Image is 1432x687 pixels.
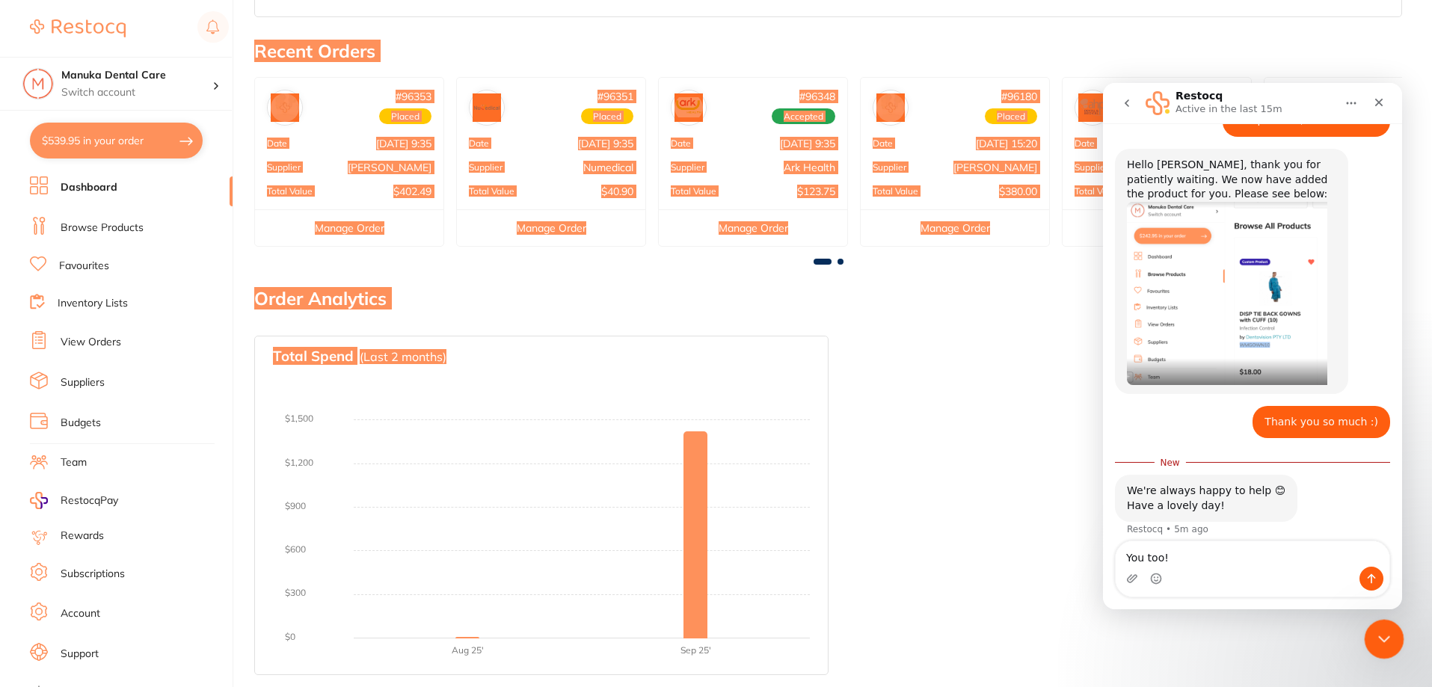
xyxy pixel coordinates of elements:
p: Supplier [267,162,301,173]
a: Budgets [61,416,101,431]
p: Supplier [1075,162,1108,173]
button: Manage Order [659,209,847,246]
p: $402.49 [393,185,431,197]
p: Numedical [583,161,633,173]
h4: Manuka Dental Care [61,68,212,83]
a: Suppliers [61,375,105,390]
p: [DATE] 15:20 [976,138,1037,150]
a: Dashboard [61,180,117,195]
p: # 96353 [396,90,431,102]
a: Restocq Logo [30,11,126,46]
span: Placed [379,108,431,125]
iframe: Intercom live chat [1103,83,1402,609]
button: $539.95 in your order [30,123,203,158]
p: Date [1075,138,1095,149]
a: Subscriptions [61,567,125,582]
a: Team [61,455,87,470]
p: [PERSON_NAME] [348,161,431,173]
span: Accepted [772,108,835,125]
p: Ark Health [784,161,835,173]
a: View Orders [61,335,121,350]
a: Browse Products [61,221,144,235]
p: $123.75 [797,185,835,197]
p: # 96180 [1001,90,1037,102]
p: [DATE] 9:35 [780,138,835,150]
p: Date [671,138,691,149]
img: RestocqPay [30,492,48,509]
p: Total Value [267,186,313,197]
a: Inventory Lists [58,296,128,311]
img: Restocq Logo [30,19,126,37]
p: [DATE] 9:35 [376,138,431,150]
a: Rewards [61,529,104,543]
iframe: Intercom live chat [1365,620,1404,659]
span: Placed [985,108,1037,125]
p: [DATE] 9:35 [578,138,633,150]
a: RestocqPay [30,492,118,509]
h2: Order Analytics [254,289,1402,309]
p: Total Value [671,186,716,197]
p: Total Value [873,186,918,197]
p: Total Value [469,186,514,197]
img: Henry Schein Halas [271,93,299,122]
span: RestocqPay [61,493,118,508]
h2: Recent Orders [254,41,1402,62]
p: Date [267,138,287,149]
a: Favourites [59,259,109,274]
button: Manage Order [1063,209,1251,246]
p: Supplier [671,162,704,173]
img: Manuka Dental Care [23,69,53,99]
a: Account [61,606,100,621]
p: Supplier [873,162,906,173]
button: Manage Order [457,209,645,246]
p: # 96351 [597,90,633,102]
a: Support [61,647,99,662]
h3: Total Spend [273,348,354,365]
p: Total Value [1075,186,1120,197]
button: Manage Order [861,209,1049,246]
p: [PERSON_NAME] [953,161,1037,173]
img: AHP Dental and Medical [1078,93,1107,122]
p: $40.90 [601,185,633,197]
img: Ark Health [674,93,703,122]
p: $380.00 [999,185,1037,197]
img: Numedical [473,93,501,122]
p: Date [469,138,489,149]
p: Supplier [469,162,503,173]
p: # 96348 [799,90,835,102]
button: Manage Order [255,209,443,246]
p: (Last 2 months) [360,350,446,363]
p: Switch account [61,85,212,100]
span: Placed [581,108,633,125]
img: Henry Schein Halas [876,93,905,122]
p: Date [873,138,893,149]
